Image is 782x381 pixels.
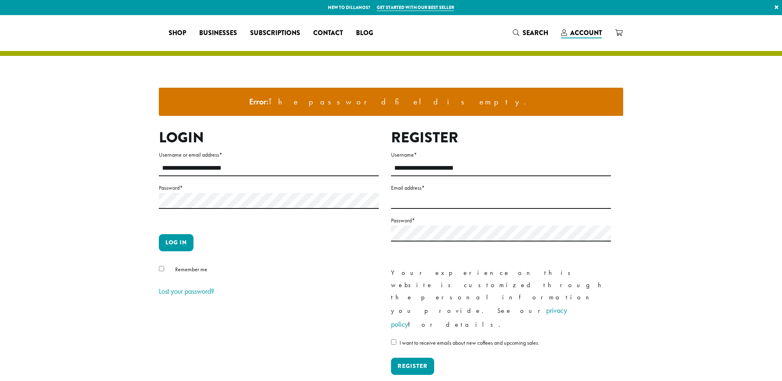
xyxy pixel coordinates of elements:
a: Get started with our best seller [377,4,454,11]
a: Search [506,26,555,40]
span: Remember me [175,266,207,273]
p: Your experience on this website is customized through the personal information you provide. See o... [391,267,611,331]
span: Subscriptions [250,28,300,38]
h2: Login [159,129,379,146]
label: Username or email address [159,150,379,160]
label: Email address [391,183,611,193]
span: Search [523,28,548,38]
input: I want to receive emails about new coffees and upcoming sales. [391,339,396,345]
span: Blog [356,28,373,38]
h2: Register [391,129,611,146]
li: The password field is empty. [165,94,617,110]
a: Lost your password? [159,286,214,296]
button: Log in [159,234,193,251]
strong: Error: [249,96,268,107]
label: Password [159,183,379,193]
span: Shop [169,28,186,38]
span: I want to receive emails about new coffees and upcoming sales. [400,339,539,346]
span: Businesses [199,28,237,38]
span: Contact [313,28,343,38]
a: Shop [162,27,193,40]
label: Username [391,150,611,160]
button: Register [391,358,434,375]
span: Account [570,28,602,38]
label: Password [391,215,611,226]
